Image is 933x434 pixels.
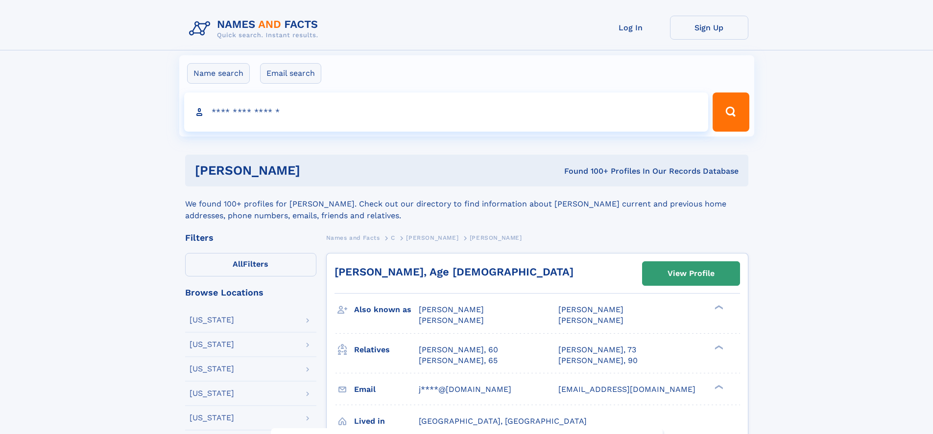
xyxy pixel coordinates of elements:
span: [EMAIL_ADDRESS][DOMAIN_NAME] [558,385,695,394]
a: Sign Up [670,16,748,40]
input: search input [184,92,709,132]
span: [PERSON_NAME] [558,305,623,314]
a: [PERSON_NAME], 60 [419,344,498,355]
h3: Email [354,381,419,398]
div: View Profile [668,262,715,285]
h3: Relatives [354,342,419,358]
span: All [233,259,243,269]
span: [PERSON_NAME] [419,305,484,314]
div: Browse Locations [185,288,316,297]
label: Email search [260,63,321,84]
div: Filters [185,233,316,242]
h3: Lived in [354,413,419,430]
label: Filters [185,253,316,276]
div: [US_STATE] [190,316,234,324]
a: [PERSON_NAME], 73 [558,344,636,355]
a: Names and Facts [326,231,380,244]
div: Found 100+ Profiles In Our Records Database [432,166,739,177]
a: [PERSON_NAME], 90 [558,355,638,366]
a: [PERSON_NAME], Age [DEMOGRAPHIC_DATA] [335,266,574,278]
div: [US_STATE] [190,365,234,373]
div: We found 100+ profiles for [PERSON_NAME]. Check out our directory to find information about [PERS... [185,186,748,222]
a: Log In [592,16,670,40]
a: C [391,231,395,244]
h3: Also known as [354,301,419,318]
button: Search Button [713,92,749,132]
span: C [391,234,395,241]
div: [US_STATE] [190,389,234,397]
h1: [PERSON_NAME] [195,164,432,177]
div: [US_STATE] [190,341,234,348]
span: [GEOGRAPHIC_DATA], [GEOGRAPHIC_DATA] [419,416,587,426]
span: [PERSON_NAME] [406,234,458,241]
img: Logo Names and Facts [185,16,326,42]
a: View Profile [643,262,740,285]
span: [PERSON_NAME] [419,316,484,325]
span: [PERSON_NAME] [558,316,623,325]
label: Name search [187,63,250,84]
div: ❯ [712,384,724,390]
div: ❯ [712,304,724,311]
a: [PERSON_NAME] [406,231,458,244]
span: [PERSON_NAME] [470,234,522,241]
a: [PERSON_NAME], 65 [419,355,498,366]
div: ❯ [712,344,724,350]
div: [US_STATE] [190,414,234,422]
